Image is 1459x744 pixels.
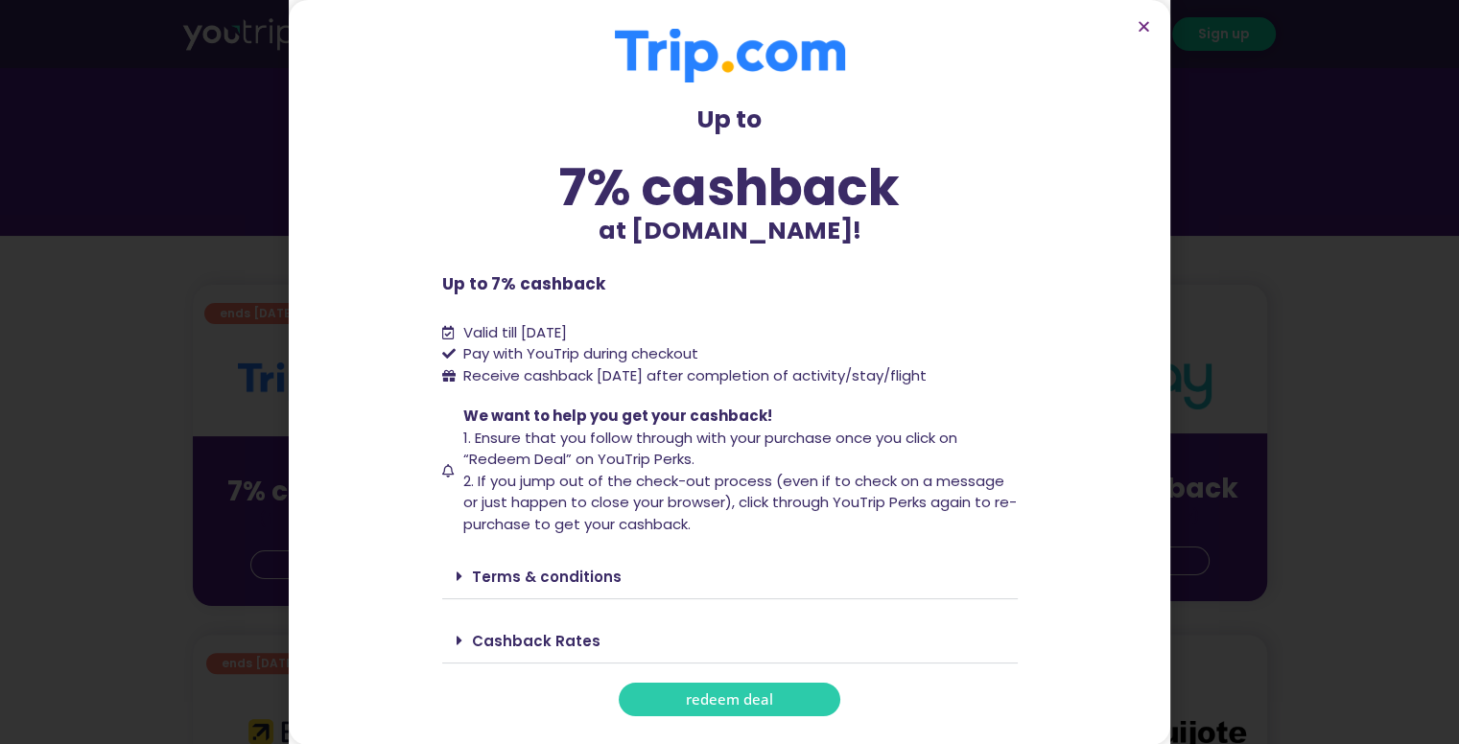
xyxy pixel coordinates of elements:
span: Receive cashback [DATE] after completion of activity/stay/flight [463,365,927,385]
div: Cashback Rates [442,618,1018,663]
span: 2. If you jump out of the check-out process (even if to check on a message or just happen to clos... [463,471,1017,534]
span: 1. Ensure that you follow through with your purchase once you click on “Redeem Deal” on YouTrip P... [463,428,957,470]
a: Terms & conditions [472,567,622,587]
p: at [DOMAIN_NAME]! [442,213,1018,249]
b: Up to 7% cashback [442,272,605,295]
span: redeem deal [686,692,773,707]
a: Close [1137,19,1151,34]
a: Cashback Rates [472,631,600,651]
div: Terms & conditions [442,554,1018,599]
div: 7% cashback [442,162,1018,213]
span: We want to help you get your cashback! [463,406,772,426]
span: Pay with YouTrip during checkout [459,343,698,365]
p: Up to [442,102,1018,138]
a: redeem deal [619,683,840,716]
span: Valid till [DATE] [463,322,567,342]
